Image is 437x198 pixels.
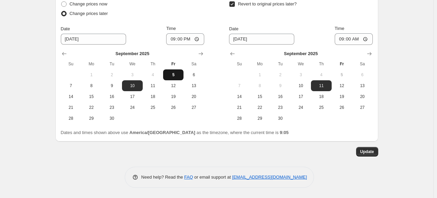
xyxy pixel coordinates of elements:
span: 9 [104,83,119,88]
button: Saturday September 27 2025 [183,102,204,113]
span: Tu [273,61,288,67]
button: Monday September 29 2025 [250,113,270,124]
span: 24 [293,105,308,110]
button: Tuesday September 23 2025 [270,102,291,113]
button: Wednesday September 24 2025 [291,102,311,113]
span: Dates and times shown above use as the timezone, where the current time is [61,130,289,135]
span: 24 [125,105,140,110]
span: 22 [252,105,267,110]
span: 5 [166,72,181,78]
th: Wednesday [122,59,142,69]
span: 3 [293,72,308,78]
span: Change prices later [70,11,108,16]
span: 4 [145,72,160,78]
span: Revert to original prices later? [238,1,297,6]
span: We [125,61,140,67]
span: 11 [314,83,329,88]
span: 4 [314,72,329,78]
span: 3 [125,72,140,78]
button: Tuesday September 16 2025 [270,91,291,102]
button: Saturday September 6 2025 [183,69,204,80]
button: Tuesday September 9 2025 [270,80,291,91]
button: Saturday September 27 2025 [352,102,372,113]
span: Date [61,26,70,31]
button: Monday September 8 2025 [250,80,270,91]
span: 26 [334,105,349,110]
button: Monday September 15 2025 [250,91,270,102]
span: Mo [84,61,99,67]
span: 2 [273,72,288,78]
span: Sa [186,61,201,67]
input: 9/5/2025 [61,34,126,45]
span: 17 [125,94,140,99]
span: 23 [273,105,288,110]
span: 30 [273,116,288,121]
button: Wednesday September 3 2025 [122,69,142,80]
span: 6 [355,72,370,78]
button: Saturday September 6 2025 [352,69,372,80]
button: Sunday September 28 2025 [229,113,249,124]
span: 7 [64,83,78,88]
th: Saturday [183,59,204,69]
span: 19 [166,94,181,99]
button: Thursday September 25 2025 [311,102,331,113]
span: Time [166,26,176,31]
span: 23 [104,105,119,110]
span: 14 [232,94,247,99]
button: Friday September 19 2025 [332,91,352,102]
span: 1 [252,72,267,78]
span: 27 [355,105,370,110]
button: Friday September 19 2025 [163,91,183,102]
span: 20 [186,94,201,99]
button: Thursday September 4 2025 [311,69,331,80]
b: America/[GEOGRAPHIC_DATA] [129,130,195,135]
button: Monday September 15 2025 [81,91,102,102]
span: 28 [64,116,78,121]
button: Wednesday September 24 2025 [122,102,142,113]
button: Saturday September 13 2025 [183,80,204,91]
button: Friday September 26 2025 [332,102,352,113]
span: 27 [186,105,201,110]
span: 18 [314,94,329,99]
span: 20 [355,94,370,99]
button: Saturday September 13 2025 [352,80,372,91]
span: 19 [334,94,349,99]
th: Thursday [311,59,331,69]
span: Th [314,61,329,67]
button: Thursday September 4 2025 [143,69,163,80]
span: 26 [166,105,181,110]
button: Friday September 26 2025 [163,102,183,113]
button: Tuesday September 30 2025 [270,113,291,124]
span: 9 [273,83,288,88]
span: 10 [125,83,140,88]
span: Need help? Read the [141,175,185,180]
button: Wednesday September 17 2025 [291,91,311,102]
span: 5 [334,72,349,78]
button: Saturday September 20 2025 [183,91,204,102]
th: Monday [81,59,102,69]
button: Tuesday September 2 2025 [270,69,291,80]
button: Show previous month, August 2025 [228,49,237,59]
input: 12:00 [166,33,204,45]
span: 8 [84,83,99,88]
button: Thursday September 11 2025 [143,80,163,91]
a: FAQ [184,175,193,180]
span: 11 [145,83,160,88]
button: Monday September 1 2025 [250,69,270,80]
th: Tuesday [102,59,122,69]
span: 14 [64,94,78,99]
th: Thursday [143,59,163,69]
span: Fr [334,61,349,67]
button: Saturday September 20 2025 [352,91,372,102]
button: Thursday September 18 2025 [311,91,331,102]
b: 9:05 [280,130,289,135]
a: [EMAIL_ADDRESS][DOMAIN_NAME] [232,175,307,180]
button: Monday September 29 2025 [81,113,102,124]
button: Tuesday September 16 2025 [102,91,122,102]
input: 9/5/2025 [229,34,294,45]
button: Monday September 1 2025 [81,69,102,80]
span: 1 [84,72,99,78]
span: 21 [64,105,78,110]
button: Sunday September 14 2025 [229,91,249,102]
button: Today Friday September 5 2025 [332,69,352,80]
